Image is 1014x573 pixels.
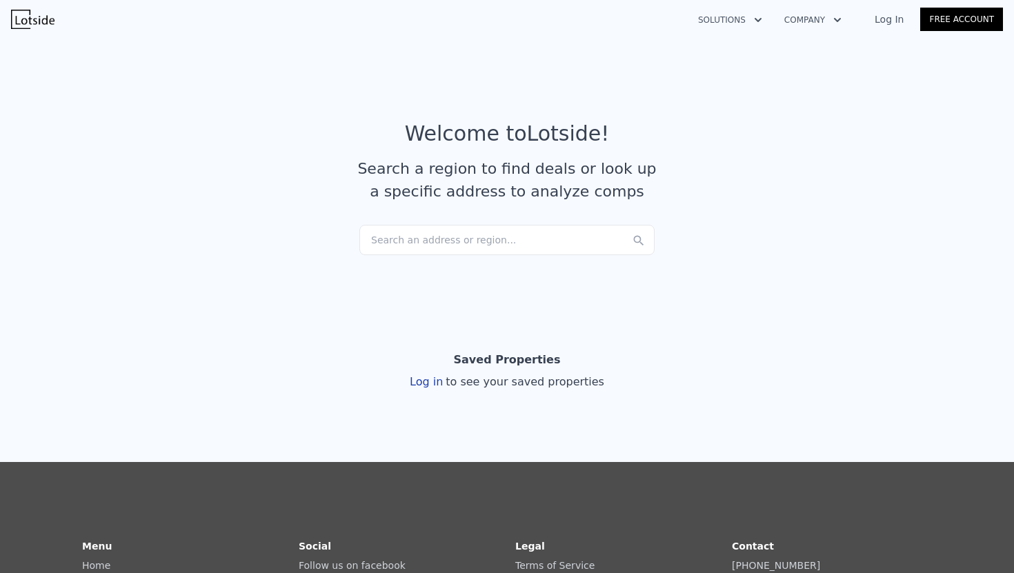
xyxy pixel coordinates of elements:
[299,560,406,571] a: Follow us on facebook
[515,541,545,552] strong: Legal
[732,541,774,552] strong: Contact
[11,10,54,29] img: Lotside
[352,157,662,203] div: Search a region to find deals or look up a specific address to analyze comps
[405,121,610,146] div: Welcome to Lotside !
[443,375,604,388] span: to see your saved properties
[359,225,655,255] div: Search an address or region...
[299,541,331,552] strong: Social
[732,560,820,571] a: [PHONE_NUMBER]
[687,8,773,32] button: Solutions
[410,374,604,390] div: Log in
[454,346,561,374] div: Saved Properties
[82,560,110,571] a: Home
[773,8,853,32] button: Company
[858,12,920,26] a: Log In
[920,8,1003,31] a: Free Account
[82,541,112,552] strong: Menu
[515,560,595,571] a: Terms of Service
